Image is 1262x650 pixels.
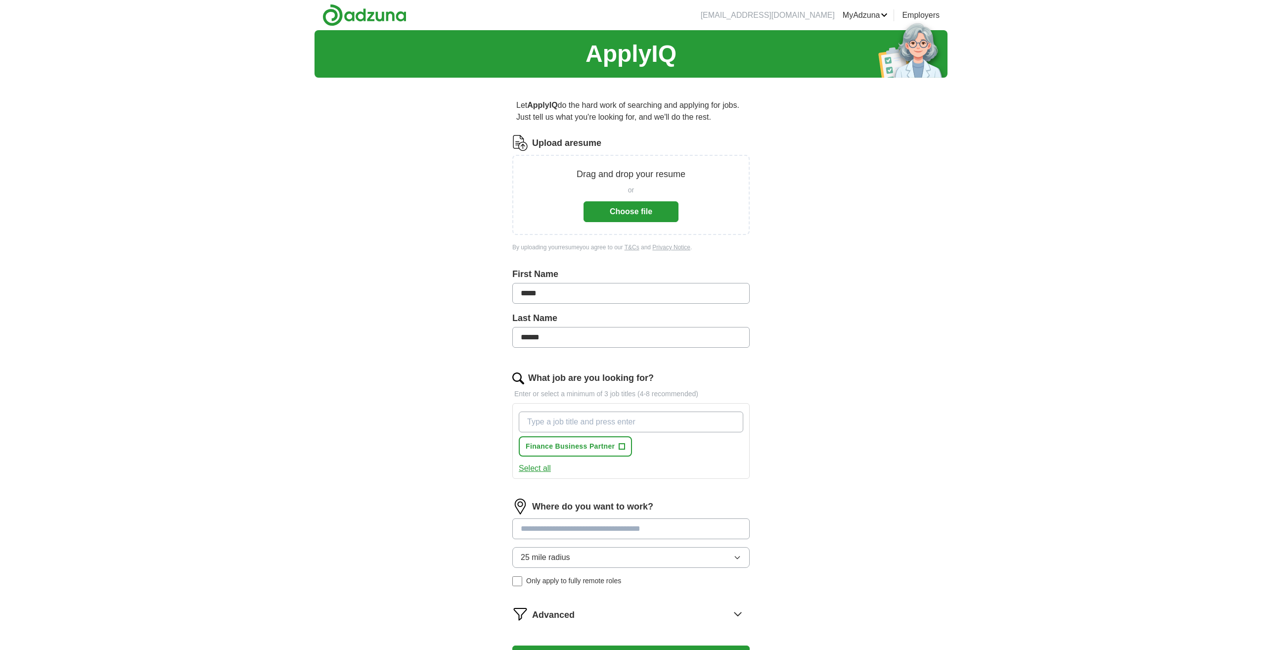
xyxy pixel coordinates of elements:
strong: ApplyIQ [527,101,557,109]
label: Last Name [512,312,750,325]
span: Only apply to fully remote roles [526,576,621,586]
h1: ApplyIQ [586,36,676,72]
p: Enter or select a minimum of 3 job titles (4-8 recommended) [512,389,750,399]
div: By uploading your resume you agree to our and . [512,243,750,252]
button: 25 mile radius [512,547,750,568]
img: CV Icon [512,135,528,151]
span: Advanced [532,608,575,622]
li: [EMAIL_ADDRESS][DOMAIN_NAME] [701,9,835,21]
span: Finance Business Partner [526,441,615,452]
p: Drag and drop your resume [577,168,685,181]
label: First Name [512,268,750,281]
span: 25 mile radius [521,552,570,563]
img: search.png [512,372,524,384]
button: Choose file [584,201,678,222]
label: Where do you want to work? [532,500,653,513]
span: or [628,185,634,195]
img: location.png [512,499,528,514]
label: Upload a resume [532,137,601,150]
button: Select all [519,463,551,474]
a: Employers [902,9,940,21]
a: Privacy Notice [652,244,690,251]
input: Only apply to fully remote roles [512,576,522,586]
button: Finance Business Partner [519,436,632,457]
img: Adzuna logo [322,4,406,26]
a: T&Cs [625,244,639,251]
p: Let do the hard work of searching and applying for jobs. Just tell us what you're looking for, an... [512,95,750,127]
label: What job are you looking for? [528,371,654,385]
a: MyAdzuna [843,9,888,21]
img: filter [512,606,528,622]
input: Type a job title and press enter [519,412,743,432]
